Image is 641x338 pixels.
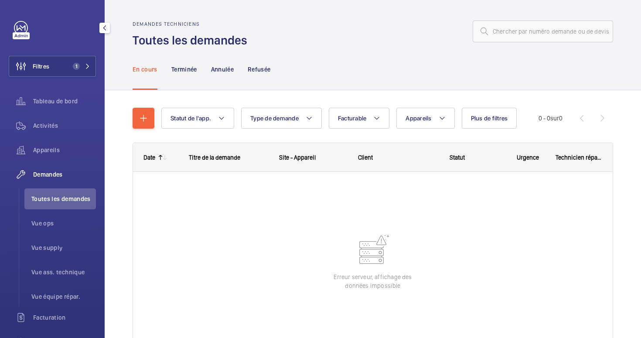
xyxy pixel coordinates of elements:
[539,115,563,121] span: 0 - 0 0
[31,292,96,301] span: Vue équipe répar.
[471,115,508,122] span: Plus de filtres
[338,115,367,122] span: Facturable
[33,170,96,179] span: Demandes
[31,219,96,228] span: Vue ops
[406,115,431,122] span: Appareils
[33,62,49,71] span: Filtres
[473,20,613,42] input: Chercher par numéro demande ou de devis
[250,115,299,122] span: Type de demande
[550,115,559,122] span: sur
[396,108,454,129] button: Appareils
[279,154,316,161] span: Site - Appareil
[171,65,197,74] p: Terminée
[189,154,240,161] span: Titre de la demande
[170,115,211,122] span: Statut de l'app.
[133,32,252,48] h1: Toutes les demandes
[241,108,322,129] button: Type de demande
[556,154,602,161] span: Technicien réparateur
[9,56,96,77] button: Filtres1
[462,108,517,129] button: Plus de filtres
[248,65,270,74] p: Refusée
[33,97,96,106] span: Tableau de bord
[33,313,96,322] span: Facturation
[517,154,539,161] span: Urgence
[329,108,390,129] button: Facturable
[31,195,96,203] span: Toutes les demandes
[211,65,234,74] p: Annulée
[133,65,157,74] p: En cours
[133,21,252,27] h2: Demandes techniciens
[31,243,96,252] span: Vue supply
[33,121,96,130] span: Activités
[73,63,80,70] span: 1
[33,146,96,154] span: Appareils
[161,108,234,129] button: Statut de l'app.
[450,154,465,161] span: Statut
[143,154,155,161] div: Date
[31,268,96,277] span: Vue ass. technique
[358,154,373,161] span: Client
